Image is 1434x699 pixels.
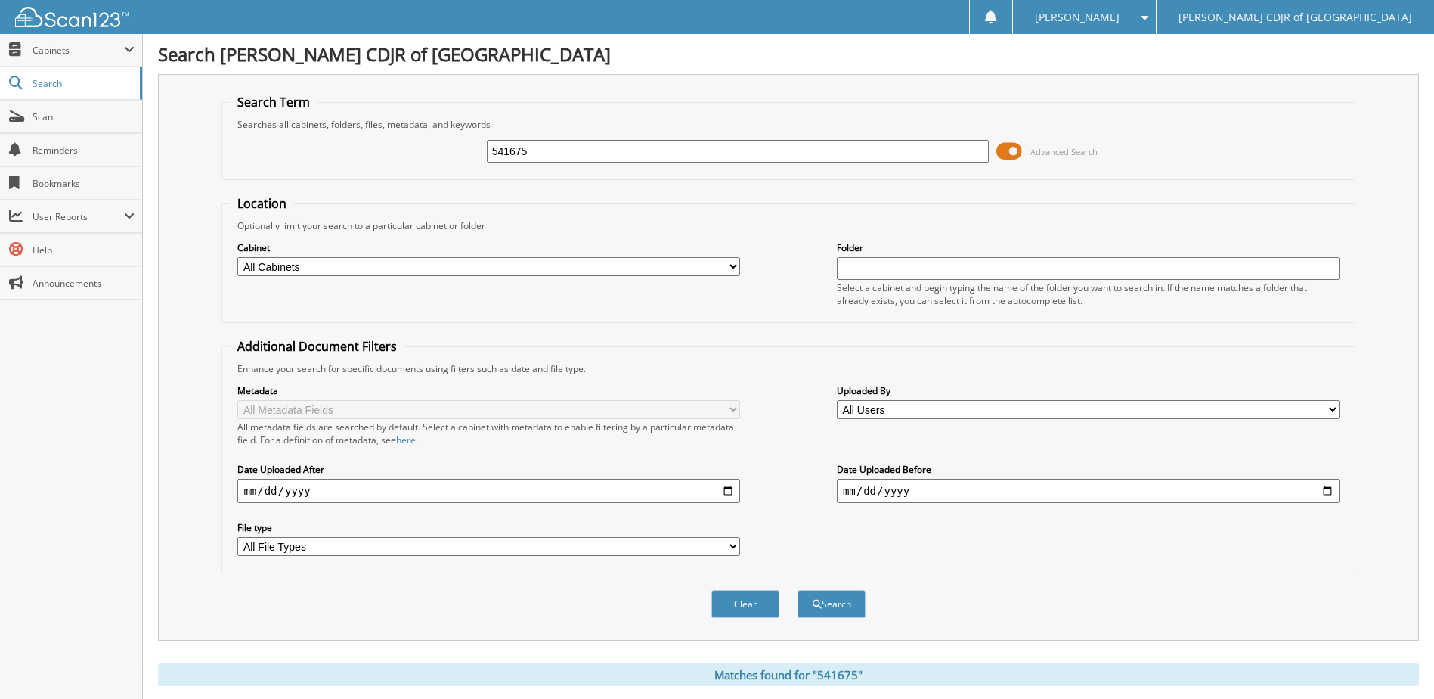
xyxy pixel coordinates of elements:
button: Search [798,590,866,618]
label: Metadata [237,384,740,397]
span: User Reports [33,210,124,223]
legend: Location [230,195,294,212]
span: Search [33,77,132,90]
h1: Search [PERSON_NAME] CDJR of [GEOGRAPHIC_DATA] [158,42,1419,67]
div: All metadata fields are searched by default. Select a cabinet with metadata to enable filtering b... [237,421,740,446]
span: Help [33,244,135,256]
span: Announcements [33,277,135,290]
button: Clear [711,590,779,618]
span: Bookmarks [33,177,135,190]
span: Advanced Search [1030,146,1098,157]
div: Select a cabinet and begin typing the name of the folder you want to search in. If the name match... [837,281,1340,307]
div: Optionally limit your search to a particular cabinet or folder [230,219,1346,232]
input: end [837,479,1340,503]
span: Cabinets [33,44,124,57]
label: File type [237,521,740,534]
label: Date Uploaded Before [837,463,1340,476]
img: scan123-logo-white.svg [15,7,129,27]
div: Searches all cabinets, folders, files, metadata, and keywords [230,118,1346,131]
div: Matches found for "541675" [158,663,1419,686]
span: Scan [33,110,135,123]
legend: Search Term [230,94,317,110]
span: Reminders [33,144,135,157]
label: Uploaded By [837,384,1340,397]
span: [PERSON_NAME] CDJR of [GEOGRAPHIC_DATA] [1178,13,1412,22]
legend: Additional Document Filters [230,338,404,355]
input: start [237,479,740,503]
a: here [396,433,416,446]
label: Date Uploaded After [237,463,740,476]
div: Enhance your search for specific documents using filters such as date and file type. [230,362,1346,375]
label: Cabinet [237,241,740,254]
span: [PERSON_NAME] [1035,13,1120,22]
label: Folder [837,241,1340,254]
